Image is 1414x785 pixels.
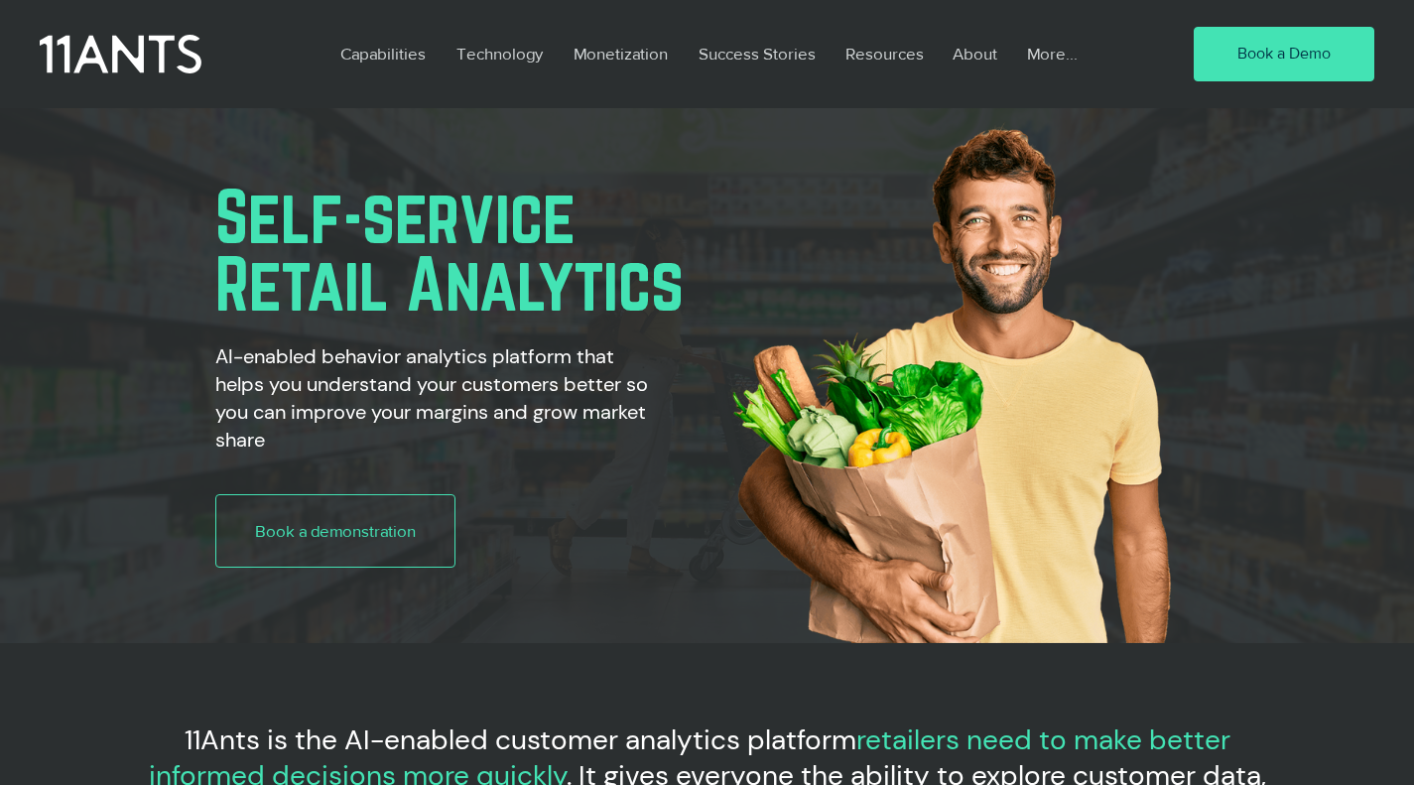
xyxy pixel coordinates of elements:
[215,494,456,568] a: Book a demonstration
[559,31,684,76] a: Monetization
[330,31,436,76] p: Capabilities
[1237,43,1331,65] span: Book a Demo
[215,243,684,325] span: Retail Analytics
[564,31,678,76] p: Monetization
[255,519,416,543] span: Book a demonstration
[215,342,650,454] h2: AI-enabled behavior analytics platform that helps you understand your customers better so you can...
[442,31,559,76] a: Technology
[689,31,826,76] p: Success Stories
[938,31,1012,76] a: About
[185,721,856,758] span: 11Ants is the AI-enabled customer analytics platform
[447,31,553,76] p: Technology
[943,31,1007,76] p: About
[325,31,1136,76] nav: Site
[1194,27,1374,82] a: Book a Demo
[1017,31,1088,76] p: More...
[215,176,576,257] span: Self-service
[836,31,934,76] p: Resources
[325,31,442,76] a: Capabilities
[684,31,831,76] a: Success Stories
[831,31,938,76] a: Resources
